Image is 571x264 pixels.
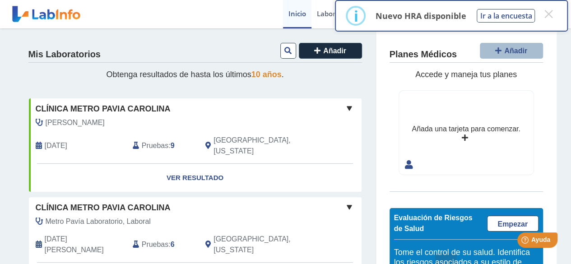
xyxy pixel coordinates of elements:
[491,229,561,254] iframe: Lanzador de widgets de ayuda
[214,136,291,155] font: [GEOGRAPHIC_DATA], [US_STATE]
[214,235,291,254] font: [GEOGRAPHIC_DATA], [US_STATE]
[282,70,284,79] font: .
[487,216,539,232] a: Empezar
[168,142,170,149] font: :
[480,11,532,21] font: Ir a la encuesta
[36,203,171,212] font: Clínica Metro Pavia Carolina
[480,43,543,59] button: Añadir
[394,214,473,232] font: Evaluación de Riesgos de Salud
[317,9,358,18] font: Laboratorios
[353,6,358,26] font: i
[375,10,466,21] font: Nuevo HRA disponible
[142,142,168,149] font: Pruebas
[540,6,557,22] button: Cerrar este diálogo
[323,47,346,55] font: Añadir
[167,174,223,181] font: Ver resultado
[504,47,527,55] font: Añadir
[45,142,67,149] font: [DATE]
[106,70,251,79] font: Obtenga resultados de hasta los últimos
[288,9,306,18] font: Inicio
[543,3,554,25] font: ×
[214,135,313,157] span: Carolina, Puerto Rico
[415,70,517,79] font: Accede y maneja tus planes
[477,9,535,23] button: Ir a la encuesta
[390,49,457,59] font: Planes Médicos
[46,117,105,128] span: Renta Rosa, Luis
[29,164,362,192] a: Ver resultado
[251,70,282,79] font: 10 años
[45,140,67,151] span: 16 de noviembre de 2024
[171,142,175,149] font: 9
[214,234,313,255] span: Carolina, Puerto Rico
[412,125,520,133] font: Añada una tarjeta para comenzar.
[36,104,171,113] font: Clínica Metro Pavia Carolina
[28,49,101,59] font: Mis Laboratorios
[45,235,104,254] font: [DATE][PERSON_NAME]
[46,218,151,225] font: Metro Pavía Laboratorio, Laboral
[45,234,126,255] span: 09-08-2025
[171,241,175,248] font: 6
[46,216,151,227] span: Metro Pavía Laboratorio, Laboral
[497,220,528,228] font: Empezar
[299,43,362,59] button: Añadir
[142,241,168,248] font: Pruebas
[46,119,105,126] font: [PERSON_NAME]
[168,241,170,248] font: :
